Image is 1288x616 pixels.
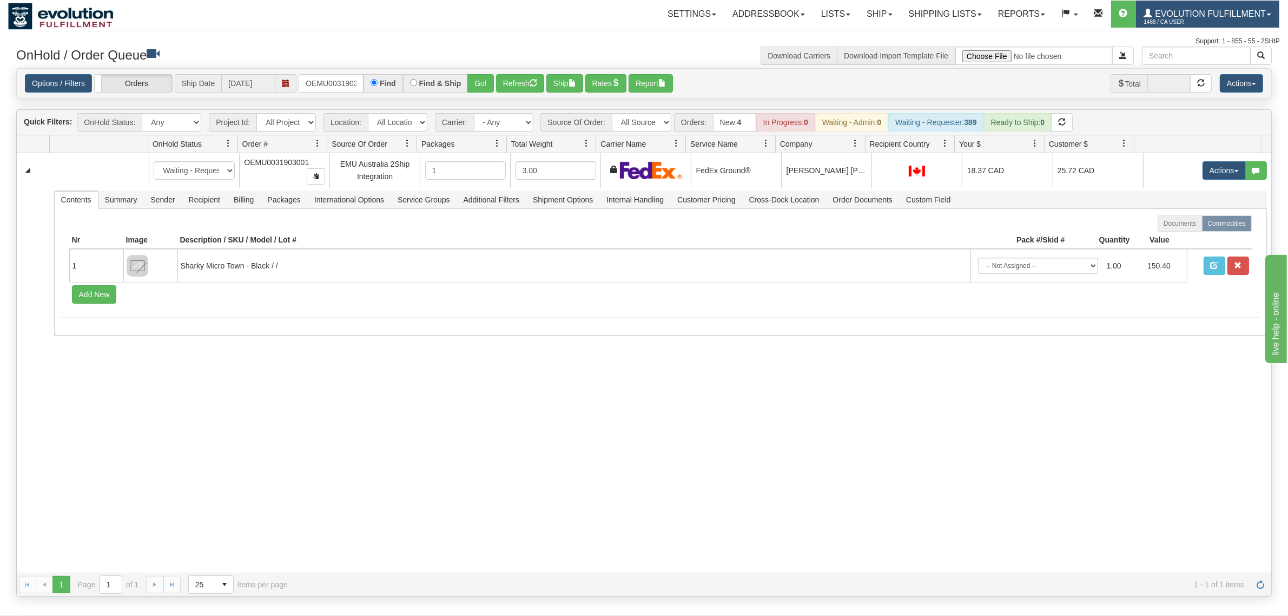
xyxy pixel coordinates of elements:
[380,80,396,87] label: Find
[25,74,92,93] a: Options / Filters
[737,118,742,127] strong: 4
[308,134,327,153] a: Order # filter column settings
[332,139,387,149] span: Source Of Order
[303,580,1244,589] span: 1 - 1 of 1 items
[546,74,583,93] button: Ship
[1068,232,1133,249] th: Quantity
[52,576,70,593] span: Page 1
[227,191,260,208] span: Billing
[713,113,756,132] div: New:
[1026,134,1044,153] a: Your $ filter column settings
[123,232,177,249] th: Image
[1136,1,1279,28] a: Evolution Fulfillment 1488 / CA User
[671,191,742,208] span: Customer Pricing
[72,285,117,304] button: Add New
[195,579,209,590] span: 25
[990,1,1053,28] a: Reports
[1158,215,1203,232] label: Documents
[901,1,990,28] a: Shipping lists
[962,153,1052,188] td: 18.37 CAD
[690,139,738,149] span: Service Name
[1111,74,1148,93] span: Total
[391,191,456,208] span: Service Groups
[1040,118,1045,127] strong: 0
[667,134,685,153] a: Carrier Name filter column settings
[457,191,526,208] span: Additional Filters
[219,134,237,153] a: OnHold Status filter column settings
[909,166,925,176] img: CA
[870,139,930,149] span: Recipient Country
[858,1,900,28] a: Ship
[936,134,954,153] a: Recipient Country filter column settings
[177,232,970,249] th: Description / SKU / Model / Lot #
[1053,153,1143,188] td: 25.72 CAD
[419,80,461,87] label: Find & Ship
[299,74,364,93] input: Order #
[1049,139,1088,149] span: Customer $
[69,249,123,282] td: 1
[674,113,713,132] span: Orders:
[77,113,142,132] span: OnHold Status:
[78,575,139,594] span: Page of 1
[21,163,35,177] a: Collapse
[1144,17,1225,28] span: 1488 / CA User
[209,113,256,132] span: Project Id:
[1133,232,1187,249] th: Value
[577,134,596,153] a: Total Weight filter column settings
[24,116,72,127] label: Quick Filters:
[1220,74,1263,93] button: Actions
[756,113,815,132] div: In Progress:
[620,161,682,179] img: FedEx Express®
[177,249,970,282] td: Sharky Micro Town - Black / /
[743,191,826,208] span: Cross-Dock Location
[55,191,98,208] span: Contents
[467,74,494,93] button: Go!
[496,74,544,93] button: Refresh
[242,139,268,149] span: Order #
[95,75,172,92] label: Orders
[1250,47,1272,65] button: Search
[659,1,724,28] a: Settings
[98,191,144,208] span: Summary
[970,232,1068,249] th: Pack #/Skid #
[540,113,612,132] span: Source Of Order:
[1202,215,1252,232] label: Commodities
[1143,253,1184,278] td: 150.40
[600,139,646,149] span: Carrier Name
[16,47,636,62] h3: OnHold / Order Queue
[1142,47,1251,65] input: Search
[724,1,813,28] a: Addressbook
[757,134,775,153] a: Service Name filter column settings
[959,139,981,149] span: Your $
[804,118,808,127] strong: 0
[629,74,673,93] button: Report
[188,575,288,594] span: items per page
[984,113,1052,132] div: Ready to Ship:
[175,74,221,93] span: Ship Date
[1153,9,1266,18] span: Evolution Fulfillment
[815,113,888,132] div: Waiting - Admin:
[813,1,858,28] a: Lists
[8,3,114,30] img: logo1488.jpg
[844,51,948,60] a: Download Import Template File
[8,37,1280,46] div: Support: 1 - 855 - 55 - 2SHIP
[100,576,122,593] input: Page 1
[188,575,234,594] span: Page sizes drop down
[144,191,181,208] span: Sender
[600,191,670,208] span: Internal Handling
[1263,253,1287,363] iframe: chat widget
[421,139,454,149] span: Packages
[308,191,391,208] span: International Options
[69,232,123,249] th: Nr
[244,158,309,167] span: OEMU0031903001
[780,139,813,149] span: Company
[488,134,506,153] a: Packages filter column settings
[307,168,325,185] button: Copy to clipboard
[900,191,957,208] span: Custom Field
[261,191,307,208] span: Packages
[964,118,976,127] strong: 389
[827,191,899,208] span: Order Documents
[781,153,871,188] td: [PERSON_NAME] [PERSON_NAME]
[1203,161,1246,180] button: Actions
[398,134,417,153] a: Source Of Order filter column settings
